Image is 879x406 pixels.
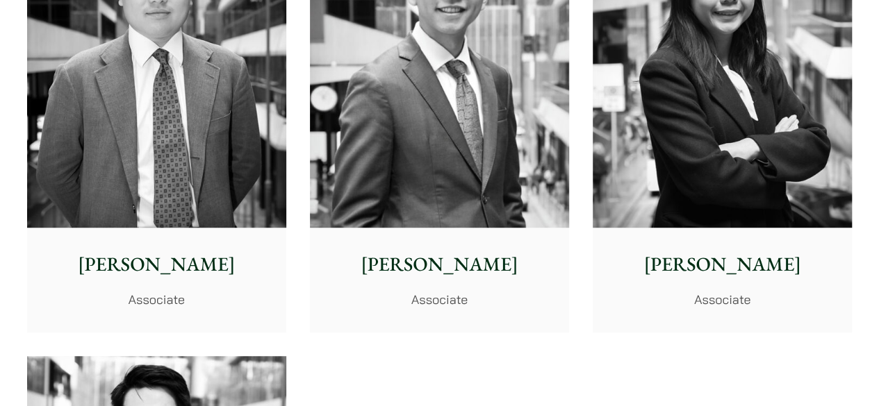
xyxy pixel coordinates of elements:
[604,290,841,309] p: Associate
[38,250,275,279] p: [PERSON_NAME]
[321,250,558,279] p: [PERSON_NAME]
[604,250,841,279] p: [PERSON_NAME]
[321,290,558,309] p: Associate
[38,290,275,309] p: Associate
